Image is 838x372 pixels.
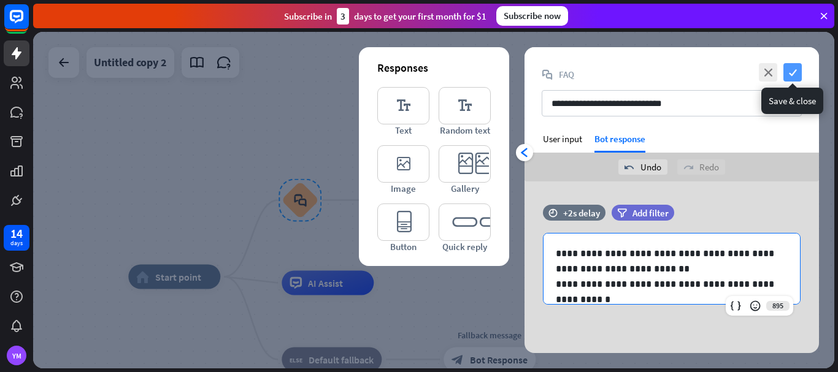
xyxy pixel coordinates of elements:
[7,346,26,365] div: YM
[10,5,47,42] button: Open LiveChat chat widget
[759,63,777,82] i: close
[10,239,23,248] div: days
[496,6,568,26] div: Subscribe now
[520,148,529,158] i: arrowhead_left
[284,8,486,25] div: Subscribe in days to get your first month for $1
[548,208,558,217] i: time
[632,207,669,219] span: Add filter
[10,228,23,239] div: 14
[783,63,802,82] i: check
[542,69,553,80] i: block_faq
[683,162,693,172] i: redo
[594,133,645,153] div: Bot response
[677,159,725,175] div: Redo
[543,133,582,145] div: User input
[559,69,574,80] span: FAQ
[4,225,29,251] a: 14 days
[625,162,634,172] i: undo
[337,8,349,25] div: 3
[617,208,627,218] i: filter
[563,207,600,219] div: +2s delay
[618,159,667,175] div: Undo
